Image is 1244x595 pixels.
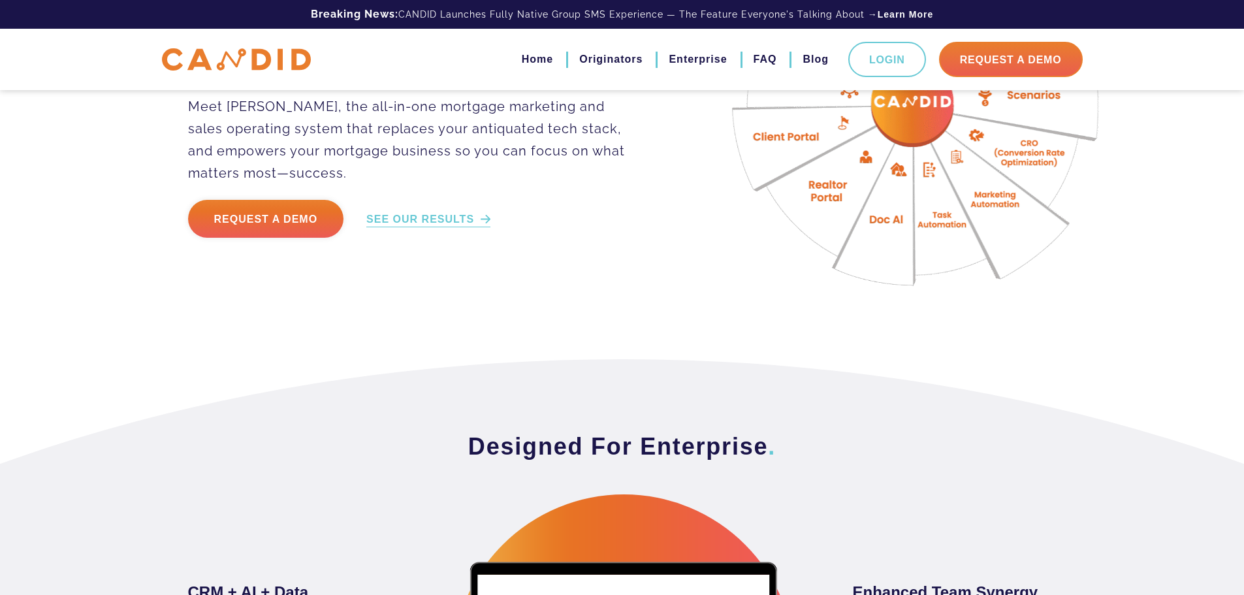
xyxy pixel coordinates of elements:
[754,48,777,71] a: FAQ
[162,48,311,71] img: CANDID APP
[878,8,933,21] a: Learn More
[669,48,727,71] a: Enterprise
[188,95,641,184] p: Meet [PERSON_NAME], the all-in-one mortgage marketing and sales operating system that replaces yo...
[579,48,643,71] a: Originators
[366,212,490,227] a: SEE OUR RESULTS
[768,433,776,460] span: .
[522,48,553,71] a: Home
[803,48,829,71] a: Blog
[939,42,1083,77] a: Request A Demo
[311,8,398,20] b: Breaking News:
[188,200,344,238] a: Request a Demo
[188,432,1057,462] h3: Designed For Enterprise
[848,42,926,77] a: Login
